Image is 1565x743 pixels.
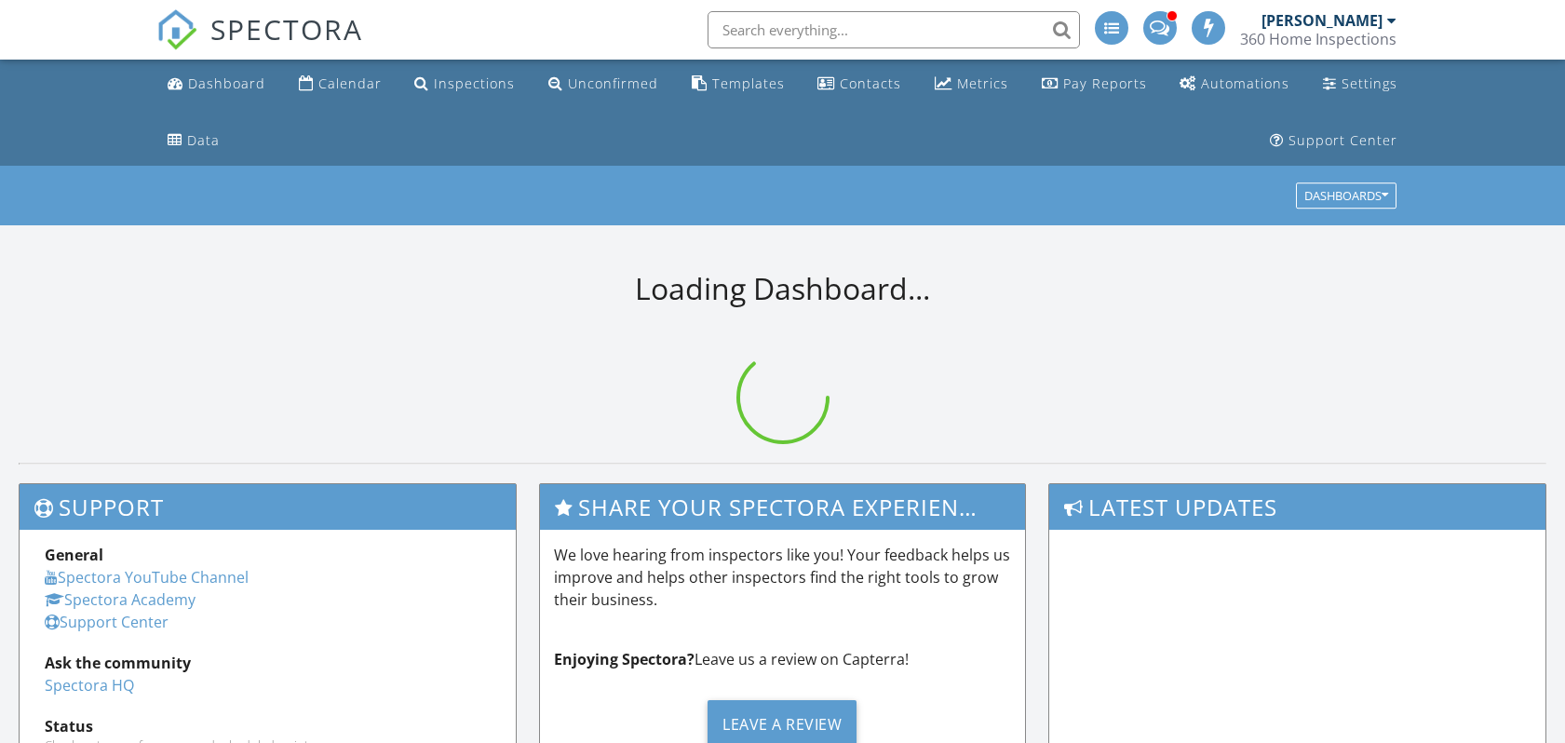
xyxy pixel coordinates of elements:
a: Dashboard [160,67,273,101]
p: Leave us a review on Capterra! [554,648,1011,670]
div: 360 Home Inspections [1240,30,1396,48]
div: Dashboards [1304,190,1388,203]
div: Inspections [434,74,515,92]
div: Dashboard [188,74,265,92]
a: Support Center [45,612,169,632]
a: Pay Reports [1034,67,1154,101]
h3: Latest Updates [1049,484,1545,530]
a: Unconfirmed [541,67,666,101]
a: Spectora Academy [45,589,196,610]
a: Settings [1315,67,1405,101]
strong: General [45,545,103,565]
div: Contacts [840,74,901,92]
a: Templates [684,67,792,101]
div: Support Center [1288,131,1397,149]
h3: Share Your Spectora Experience [540,484,1025,530]
span: SPECTORA [210,9,363,48]
h3: Support [20,484,516,530]
p: We love hearing from inspectors like you! Your feedback helps us improve and helps other inspecto... [554,544,1011,611]
a: Spectora HQ [45,675,134,696]
div: [PERSON_NAME] [1261,11,1383,30]
div: Calendar [318,74,382,92]
div: Status [45,715,491,737]
a: Contacts [810,67,909,101]
div: Data [187,131,220,149]
button: Dashboards [1296,183,1396,209]
a: SPECTORA [156,25,363,64]
div: Templates [712,74,785,92]
div: Automations [1201,74,1289,92]
a: Data [160,124,227,158]
a: Support Center [1262,124,1405,158]
a: Calendar [291,67,389,101]
div: Unconfirmed [568,74,658,92]
img: The Best Home Inspection Software - Spectora [156,9,197,50]
input: Search everything... [708,11,1080,48]
a: Automations (Advanced) [1172,67,1297,101]
div: Pay Reports [1063,74,1147,92]
a: Inspections [407,67,522,101]
div: Metrics [957,74,1008,92]
div: Settings [1342,74,1397,92]
strong: Enjoying Spectora? [554,649,695,669]
a: Metrics [927,67,1016,101]
a: Spectora YouTube Channel [45,567,249,588]
div: Ask the community [45,652,491,674]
